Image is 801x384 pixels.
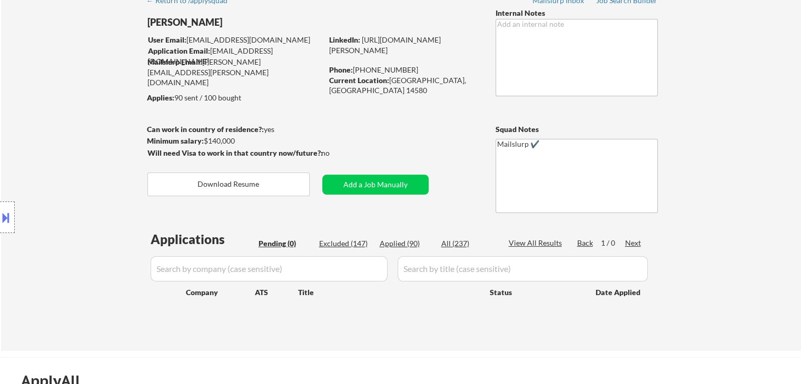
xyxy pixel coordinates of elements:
div: [PERSON_NAME][EMAIL_ADDRESS][PERSON_NAME][DOMAIN_NAME] [147,57,322,88]
div: Status [490,282,580,301]
input: Search by company (case sensitive) [151,256,388,281]
div: 1 / 0 [601,238,625,248]
input: Search by title (case sensitive) [398,256,648,281]
div: Company [186,287,255,298]
div: Applications [151,233,255,246]
div: Next [625,238,642,248]
div: 90 sent / 100 bought [147,93,322,103]
strong: Phone: [329,65,353,74]
div: [EMAIL_ADDRESS][DOMAIN_NAME] [148,35,322,45]
div: [EMAIL_ADDRESS][DOMAIN_NAME] [148,46,322,66]
div: Date Applied [596,287,642,298]
div: Internal Notes [496,8,658,18]
strong: Mailslurp Email: [147,57,202,66]
div: Squad Notes [496,124,658,135]
div: All (237) [441,238,494,249]
strong: User Email: [148,35,186,44]
div: [GEOGRAPHIC_DATA], [GEOGRAPHIC_DATA] 14580 [329,75,478,96]
div: Applied (90) [380,238,432,249]
div: [PHONE_NUMBER] [329,65,478,75]
div: [PERSON_NAME] [147,16,364,29]
strong: LinkedIn: [329,35,360,44]
a: [URL][DOMAIN_NAME][PERSON_NAME] [329,35,441,55]
div: $140,000 [147,136,322,146]
button: Download Resume [147,173,310,196]
div: Excluded (147) [319,238,372,249]
div: View All Results [509,238,565,248]
button: Add a Job Manually [322,175,429,195]
strong: Application Email: [148,46,210,55]
div: Pending (0) [259,238,311,249]
strong: Will need Visa to work in that country now/future?: [147,148,323,157]
div: no [321,148,351,158]
div: Back [577,238,594,248]
strong: Current Location: [329,76,389,85]
div: ATS [255,287,298,298]
strong: Can work in country of residence?: [147,125,264,134]
div: yes [147,124,319,135]
div: Title [298,287,480,298]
